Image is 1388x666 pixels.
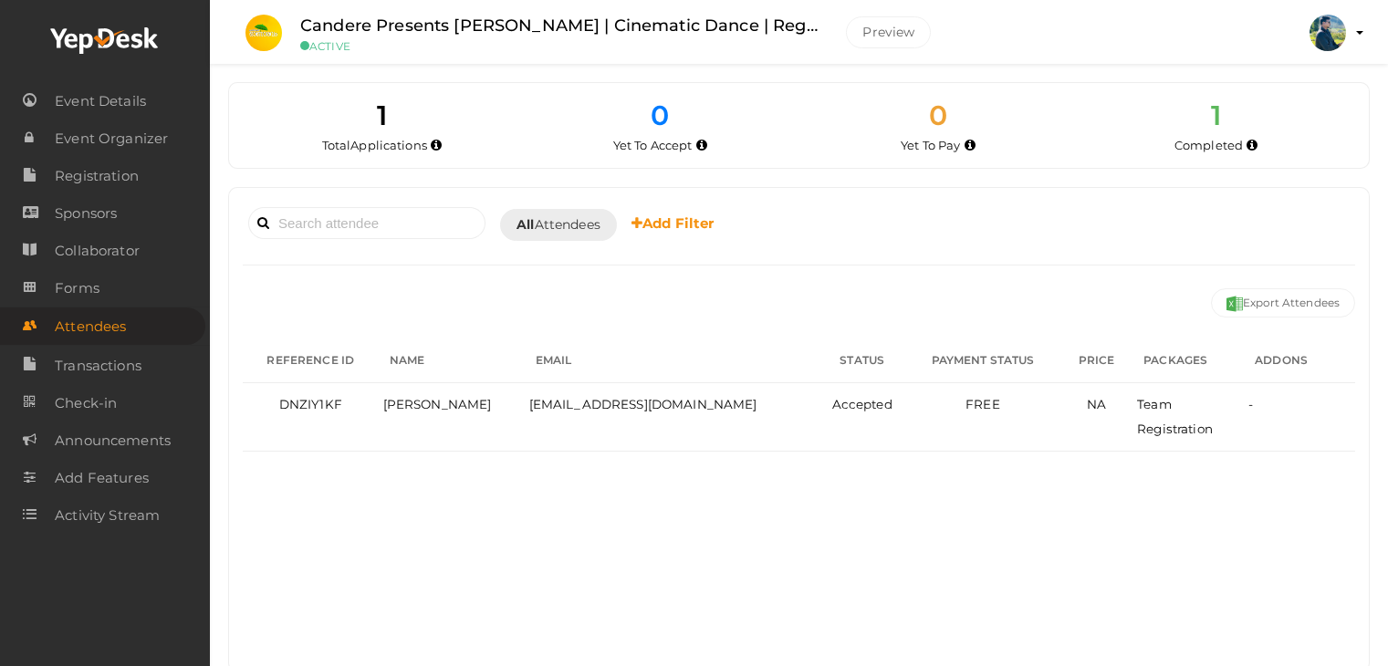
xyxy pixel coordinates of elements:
span: Yet To Accept [613,138,693,152]
i: Accepted by organizer and yet to make payment [965,140,976,151]
small: ACTIVE [300,39,819,53]
b: Add Filter [631,214,715,232]
img: ACg8ocImFeownhHtboqxd0f2jP-n9H7_i8EBYaAdPoJXQiB63u4xhcvD=s100 [1310,15,1346,51]
span: Sponsors [55,195,117,232]
th: PAYMENT STATUS [905,338,1060,383]
th: NAME [379,338,525,383]
i: Accepted and completed payment succesfully [1247,140,1258,151]
th: STATUS [819,338,905,383]
span: [EMAIL_ADDRESS][DOMAIN_NAME] [529,397,757,411]
input: Search attendee [248,207,485,239]
span: Check-in [55,385,117,421]
span: DNZIY1KF [279,397,342,411]
i: Total number of applications [431,140,442,151]
img: excel.svg [1226,296,1243,312]
span: Add Features [55,460,149,496]
th: ADDONS [1244,338,1355,383]
span: 1 [377,99,387,132]
span: Attendees [517,215,600,234]
span: Attendees [55,308,126,345]
span: REFERENCE ID [266,353,354,367]
b: All [517,216,534,233]
span: Event Details [55,83,146,120]
span: Team Registration [1137,397,1213,436]
span: Registration [55,158,139,194]
span: Completed [1174,138,1243,152]
button: Preview [846,16,931,48]
span: 0 [651,99,669,132]
span: [PERSON_NAME] [383,397,492,411]
img: 3WRJEMHM_small.png [245,15,282,51]
span: Accepted [832,397,892,411]
span: Total [322,138,427,152]
label: Candere Presents [PERSON_NAME] | Cinematic Dance | Registration [300,13,819,39]
span: Activity Stream [55,497,160,534]
span: Transactions [55,348,141,384]
span: Applications [350,138,427,152]
span: 0 [929,99,947,132]
span: 1 [1211,99,1221,132]
th: PRICE [1060,338,1132,383]
span: Collaborator [55,233,140,269]
span: FREE [965,397,1000,411]
span: - [1248,397,1253,411]
button: Export Attendees [1211,288,1355,317]
i: Yet to be accepted by organizer [696,140,707,151]
span: Event Organizer [55,120,168,157]
th: EMAIL [525,338,819,383]
span: NA [1087,397,1106,411]
span: Yet To Pay [901,138,960,152]
th: PACKAGES [1132,338,1244,383]
span: Announcements [55,422,171,459]
span: Forms [55,270,99,307]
